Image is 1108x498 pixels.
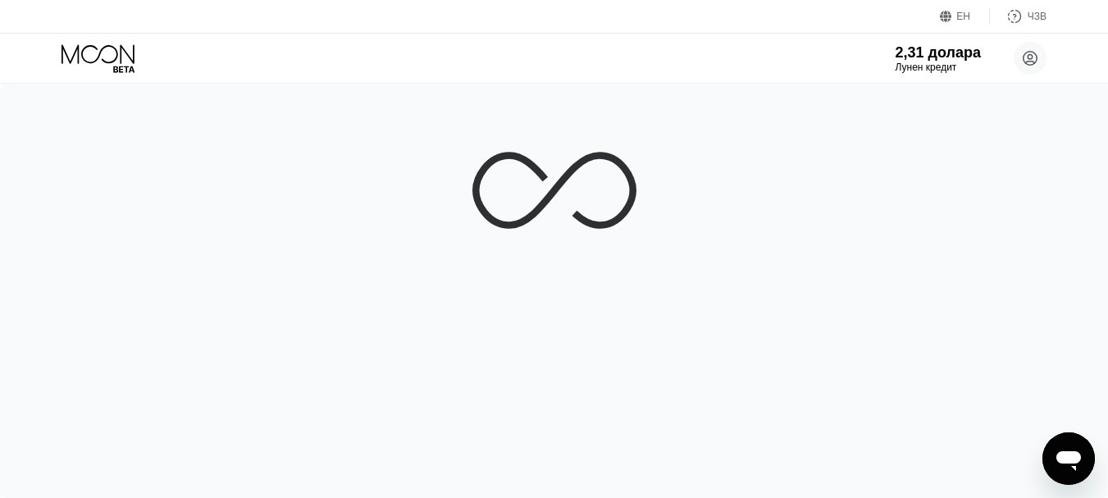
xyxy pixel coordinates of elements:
div: 2,31 долараЛунен кредит [896,44,981,73]
font: ЕН [956,11,970,22]
div: ЧЗВ [990,8,1046,25]
div: ЕН [940,8,990,25]
font: 2,31 долара [896,44,981,61]
font: Лунен кредит [896,62,957,73]
font: ЧЗВ [1028,11,1046,22]
iframe: Бутон за стартиране на прозореца за текстови съобщения [1042,432,1095,485]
